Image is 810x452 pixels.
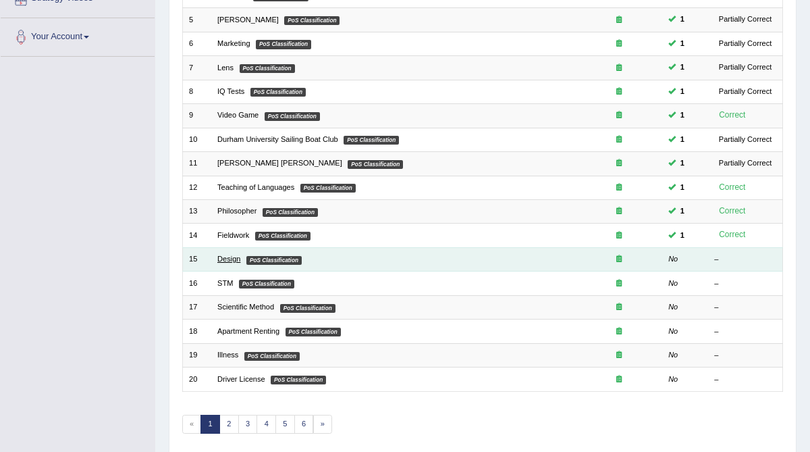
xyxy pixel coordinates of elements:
[714,326,776,337] div: –
[348,160,403,169] em: PoS Classification
[583,15,656,26] div: Exam occurring question
[280,304,335,313] em: PoS Classification
[668,303,678,311] em: No
[239,280,294,288] em: PoS Classification
[714,109,750,122] div: Correct
[583,110,656,121] div: Exam occurring question
[714,228,750,242] div: Correct
[714,61,776,74] div: Partially Correct
[182,128,211,151] td: 10
[676,38,688,50] span: You can still take this question
[714,374,776,385] div: –
[676,134,688,146] span: You can still take this question
[294,415,314,434] a: 6
[244,352,300,361] em: PoS Classification
[583,63,656,74] div: Exam occurring question
[583,350,656,361] div: Exam occurring question
[246,256,302,265] em: PoS Classification
[583,254,656,265] div: Exam occurring question
[217,64,234,72] a: Lens
[668,327,678,335] em: No
[583,278,656,289] div: Exam occurring question
[182,343,211,367] td: 19
[265,112,320,121] em: PoS Classification
[714,86,776,98] div: Partially Correct
[714,38,776,50] div: Partially Correct
[217,351,238,359] a: Illness
[583,39,656,49] div: Exam occurring question
[714,254,776,265] div: –
[676,205,688,218] span: You can still take this question
[583,86,656,97] div: Exam occurring question
[217,231,249,239] a: Fieldwork
[583,182,656,193] div: Exam occurring question
[714,278,776,289] div: –
[668,279,678,287] em: No
[714,302,776,313] div: –
[217,183,294,191] a: Teaching of Languages
[217,111,259,119] a: Video Game
[583,134,656,145] div: Exam occurring question
[583,206,656,217] div: Exam occurring question
[217,87,244,95] a: IQ Tests
[344,136,399,145] em: PoS Classification
[182,200,211,224] td: 13
[714,205,750,218] div: Correct
[676,157,688,170] span: You can still take this question
[217,327,279,335] a: Apartment Renting
[256,40,311,49] em: PoS Classification
[182,224,211,247] td: 14
[583,230,656,241] div: Exam occurring question
[263,208,318,217] em: PoS Classification
[676,109,688,122] span: You can still take this question
[217,279,233,287] a: STM
[217,303,274,311] a: Scientific Method
[583,158,656,169] div: Exam occurring question
[714,14,776,26] div: Partially Correct
[182,295,211,319] td: 17
[714,134,776,146] div: Partially Correct
[714,157,776,170] div: Partially Correct
[255,232,310,241] em: PoS Classification
[714,181,750,195] div: Correct
[583,302,656,313] div: Exam occurring question
[1,18,155,52] a: Your Account
[238,415,258,434] a: 3
[217,375,265,383] a: Driver License
[217,135,338,143] a: Durham University Sailing Boat Club
[668,351,678,359] em: No
[676,182,688,194] span: You can still take this question
[182,368,211,391] td: 20
[284,16,340,25] em: PoS Classification
[583,326,656,337] div: Exam occurring question
[313,415,333,434] a: »
[182,176,211,199] td: 12
[286,328,341,336] em: PoS Classification
[182,104,211,128] td: 9
[676,230,688,242] span: You can still take this question
[182,80,211,103] td: 8
[200,415,220,434] a: 1
[300,184,356,193] em: PoS Classification
[217,255,240,263] a: Design
[240,64,295,73] em: PoS Classification
[583,374,656,385] div: Exam occurring question
[714,350,776,361] div: –
[182,272,211,295] td: 16
[217,207,256,215] a: Philosopher
[217,39,250,47] a: Marketing
[271,376,326,384] em: PoS Classification
[182,152,211,176] td: 11
[182,56,211,80] td: 7
[182,8,211,32] td: 5
[676,86,688,98] span: You can still take this question
[217,159,342,167] a: [PERSON_NAME] [PERSON_NAME]
[676,61,688,74] span: You can still take this question
[275,415,295,434] a: 5
[219,415,239,434] a: 2
[250,88,306,97] em: PoS Classification
[256,415,276,434] a: 4
[182,320,211,343] td: 18
[676,14,688,26] span: You can still take this question
[182,32,211,55] td: 6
